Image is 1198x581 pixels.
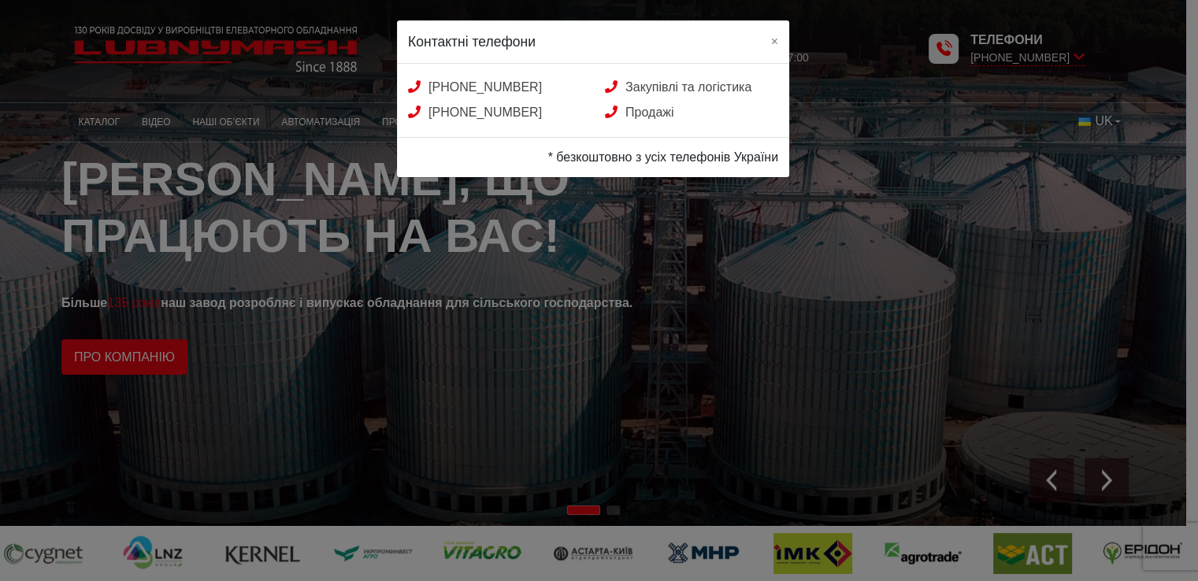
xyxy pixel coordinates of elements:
[408,80,542,94] a: [PHONE_NUMBER]
[397,137,789,177] div: * безкоштовно з усіх телефонів України
[771,35,778,48] span: ×
[605,105,673,119] a: Продажі
[408,105,542,119] a: [PHONE_NUMBER]
[605,80,751,94] a: Закупівлі та логістика
[408,31,536,52] h5: Контактні телефони
[760,20,789,61] button: Close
